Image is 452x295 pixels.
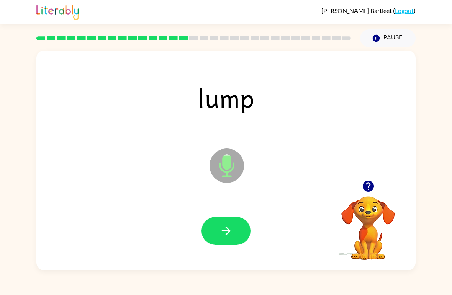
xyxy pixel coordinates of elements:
button: Pause [360,29,416,47]
a: Logout [395,7,414,14]
video: Your browser must support playing .mp4 files to use Literably. Please try using another browser. [330,184,406,261]
div: ( ) [321,7,416,14]
span: [PERSON_NAME] Bartleet [321,7,393,14]
span: lump [186,78,266,117]
img: Literably [36,3,79,20]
